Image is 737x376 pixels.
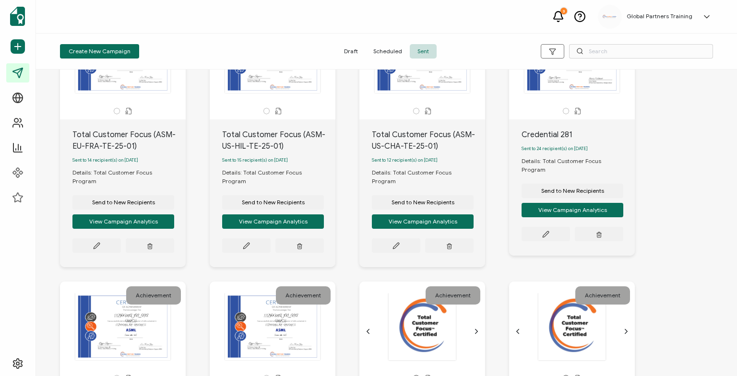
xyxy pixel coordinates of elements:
span: Scheduled [366,44,410,59]
span: Sent to 24 recipient(s) on [DATE] [522,146,588,152]
span: Send to New Recipients [541,188,604,194]
div: 3 [560,8,567,14]
div: Details: Total Customer Focus Program [222,168,335,186]
div: Credential 281 [522,129,635,141]
div: Total Customer Focus (ASM-EU-FRA-TE-25-01) [72,129,186,152]
span: Send to New Recipients [92,200,155,205]
button: View Campaign Analytics [72,214,174,229]
div: Achievement [276,286,331,305]
img: a67b0fc9-8215-4772-819c-d3ef58439fce.png [603,15,617,18]
div: Achievement [426,286,480,305]
div: Total Customer Focus (ASM-US-HIL-TE-25-01) [222,129,335,152]
div: Achievement [126,286,181,305]
button: Send to New Recipients [222,195,324,210]
span: Send to New Recipients [242,200,305,205]
button: Send to New Recipients [522,184,623,198]
h5: Global Partners Training [627,13,692,20]
div: Details: Total Customer Focus Program [372,168,485,186]
button: View Campaign Analytics [372,214,474,229]
span: Sent to 14 recipient(s) on [DATE] [72,157,138,163]
span: Send to New Recipients [392,200,454,205]
input: Search [569,44,713,59]
div: Total Customer Focus (ASM-US-CHA-TE-25-01) [372,129,485,152]
iframe: Chat Widget [689,330,737,376]
ion-icon: chevron back outline [514,328,522,335]
ion-icon: chevron forward outline [622,328,630,335]
ion-icon: chevron forward outline [473,328,480,335]
ion-icon: chevron back outline [364,328,372,335]
button: Create New Campaign [60,44,139,59]
span: Sent [410,44,437,59]
span: Draft [336,44,366,59]
div: Achievement [575,286,630,305]
button: Send to New Recipients [72,195,174,210]
div: Details: Total Customer Focus Program [522,157,635,174]
span: Sent to 12 recipient(s) on [DATE] [372,157,438,163]
button: View Campaign Analytics [222,214,324,229]
span: Create New Campaign [69,48,131,54]
div: Details: Total Customer Focus Program [72,168,186,186]
img: sertifier-logomark-colored.svg [10,7,25,26]
button: Send to New Recipients [372,195,474,210]
span: Sent to 15 recipient(s) on [DATE] [222,157,288,163]
button: View Campaign Analytics [522,203,623,217]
